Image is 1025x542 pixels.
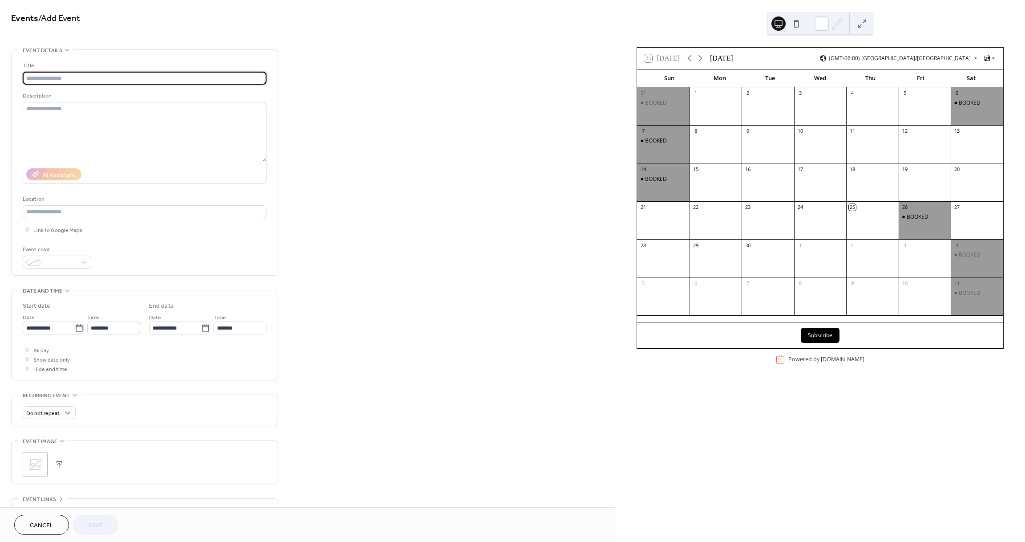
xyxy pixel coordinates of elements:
[640,128,646,134] div: 7
[953,242,960,249] div: 4
[87,313,100,322] span: Time
[795,69,845,87] div: Wed
[797,204,803,211] div: 24
[797,90,803,97] div: 3
[901,166,908,172] div: 19
[214,313,226,322] span: Time
[901,90,908,97] div: 5
[23,495,56,504] span: Event links
[959,251,981,259] div: BOOKED
[640,280,646,286] div: 5
[692,90,699,97] div: 1
[23,313,35,322] span: Date
[12,499,278,518] div: •••
[692,280,699,286] div: 6
[710,53,733,64] div: [DATE]
[797,242,803,249] div: 1
[849,204,856,211] div: 25
[637,175,690,183] div: BOOKED
[640,242,646,249] div: 28
[953,166,960,172] div: 20
[744,204,751,211] div: 23
[797,128,803,134] div: 10
[896,69,946,87] div: Fri
[959,289,981,297] div: BOOKED
[901,204,908,211] div: 26
[644,69,694,87] div: Sun
[23,286,62,296] span: Date and time
[849,166,856,172] div: 18
[845,69,896,87] div: Thu
[23,245,89,254] div: Event color
[901,280,908,286] div: 10
[692,204,699,211] div: 22
[801,328,839,343] button: Subscribe
[645,175,667,183] div: BOOKED
[946,69,996,87] div: Sat
[788,356,864,363] div: Powered by
[33,365,67,374] span: Hide end time
[38,10,80,27] span: / Add Event
[953,280,960,286] div: 11
[640,90,646,97] div: 31
[30,521,53,530] span: Cancel
[821,356,864,363] a: [DOMAIN_NAME]
[744,166,751,172] div: 16
[953,204,960,211] div: 27
[692,166,699,172] div: 15
[692,242,699,249] div: 29
[637,99,690,107] div: BOOKED
[797,280,803,286] div: 8
[23,91,265,101] div: Description
[744,128,751,134] div: 9
[11,10,38,27] a: Events
[849,280,856,286] div: 9
[640,204,646,211] div: 21
[953,128,960,134] div: 13
[33,226,82,235] span: Link to Google Maps
[744,242,751,249] div: 30
[23,391,70,400] span: Recurring event
[23,302,50,311] div: Start date
[744,280,751,286] div: 7
[745,69,795,87] div: Tue
[744,90,751,97] div: 2
[149,313,161,322] span: Date
[23,437,57,446] span: Event image
[797,166,803,172] div: 17
[33,346,49,355] span: All day
[951,289,1003,297] div: BOOKED
[23,46,62,55] span: Event details
[694,69,745,87] div: Mon
[849,242,856,249] div: 2
[899,213,951,221] div: BOOKED
[849,90,856,97] div: 4
[953,90,960,97] div: 6
[33,355,70,365] span: Show date only
[637,137,690,145] div: BOOKED
[645,99,667,107] div: BOOKED
[829,56,971,61] span: (GMT-06:00) [GEOGRAPHIC_DATA]/[GEOGRAPHIC_DATA]
[901,242,908,249] div: 3
[692,128,699,134] div: 8
[23,195,265,204] div: Location
[23,452,48,477] div: ;
[149,302,174,311] div: End date
[951,99,1003,107] div: BOOKED
[23,61,265,70] div: Title
[14,515,69,535] button: Cancel
[645,137,667,145] div: BOOKED
[640,166,646,172] div: 14
[849,128,856,134] div: 11
[907,213,928,221] div: BOOKED
[901,128,908,134] div: 12
[959,99,981,107] div: BOOKED
[951,251,1003,259] div: BOOKED
[26,408,60,419] span: Do not repeat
